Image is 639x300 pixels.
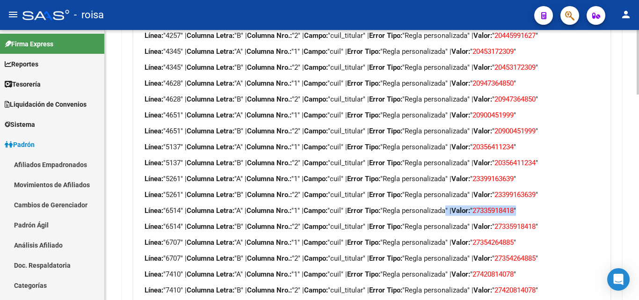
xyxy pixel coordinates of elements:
p: "4651" | "A" | "1" | "cuil" | "Regla personalizada" | " " [145,110,599,120]
p: "6514" | "A" | "1" | "cuil" | "Regla personalizada" | " " [145,205,599,216]
p: "7410" | "A" | "1" | "cuil" | "Regla personalizada" | " " [145,269,599,279]
span: Reportes [5,59,38,69]
strong: Valor: [473,31,492,40]
span: 20947364850 [472,79,514,88]
strong: Columna Nro.: [247,206,291,215]
span: 27335918418 [494,222,536,231]
p: "5137" | "A" | "1" | "cuil" | "Regla personalizada" | " " [145,142,599,152]
strong: Columna Letra: [187,143,234,151]
strong: Valor: [473,159,492,167]
strong: Error Tipo: [369,286,402,294]
strong: Campo: [304,79,327,88]
strong: Columna Letra: [187,111,234,119]
strong: Campo: [304,254,328,263]
span: 23399163639 [494,190,536,199]
strong: Columna Letra: [187,47,234,56]
span: 20453172309 [472,47,514,56]
p: "5137" | "B" | "2" | "cuil_titular" | "Regla personalizada" | " " [145,158,599,168]
p: "4628" | "B" | "2" | "cuil_titular" | "Regla personalizada" | " " [145,94,599,104]
p: "4628" | "A" | "1" | "cuil" | "Regla personalizada" | " " [145,78,599,88]
p: "4345" | "B" | "2" | "cuil_titular" | "Regla personalizada" | " " [145,62,599,73]
strong: Campo: [304,159,328,167]
span: 20356411234 [472,143,514,151]
div: Open Intercom Messenger [607,268,630,291]
p: "4345" | "A" | "1" | "cuil" | "Regla personalizada" | " " [145,46,599,57]
span: 20445991627 [494,31,536,40]
strong: Valor: [451,206,470,215]
strong: Campo: [304,175,327,183]
strong: Línea: [145,79,163,88]
strong: Columna Nro.: [247,254,292,263]
strong: Error Tipo: [369,254,402,263]
strong: Línea: [145,111,163,119]
strong: Valor: [473,95,492,103]
strong: Columna Nro.: [247,95,292,103]
strong: Error Tipo: [369,31,402,40]
strong: Línea: [145,127,163,135]
strong: Línea: [145,254,163,263]
span: 20947364850 [494,95,536,103]
strong: Línea: [145,222,163,231]
strong: Error Tipo: [347,79,380,88]
strong: Columna Nro.: [247,63,292,72]
strong: Línea: [145,31,163,40]
strong: Valor: [473,286,492,294]
strong: Error Tipo: [369,127,402,135]
strong: Campo: [304,111,327,119]
strong: Columna Letra: [187,127,234,135]
strong: Error Tipo: [369,222,402,231]
span: 20453172309 [494,63,536,72]
strong: Campo: [304,47,327,56]
span: 27354264885 [494,254,536,263]
strong: Columna Letra: [187,270,234,278]
strong: Valor: [451,175,470,183]
strong: Campo: [304,270,327,278]
strong: Columna Nro.: [247,143,291,151]
strong: Línea: [145,143,163,151]
strong: Error Tipo: [347,175,380,183]
strong: Columna Letra: [187,159,234,167]
p: "6707" | "B" | "2" | "cuil_titular" | "Regla personalizada" | " " [145,253,599,263]
span: 23399163639 [472,175,514,183]
strong: Columna Nro.: [247,159,292,167]
p: "4257" | "B" | "2" | "cuil_titular" | "Regla personalizada" | " " [145,30,599,41]
strong: Campo: [304,286,328,294]
span: Firma Express [5,39,53,49]
mat-icon: person [620,9,632,20]
strong: Línea: [145,286,163,294]
strong: Columna Letra: [187,95,234,103]
strong: Columna Nro.: [247,47,291,56]
strong: Línea: [145,270,163,278]
strong: Valor: [473,190,492,199]
strong: Error Tipo: [347,270,380,278]
strong: Columna Nro.: [247,31,292,40]
span: Tesorería [5,79,41,89]
span: 20356411234 [494,159,536,167]
mat-icon: menu [7,9,19,20]
strong: Columna Letra: [187,206,234,215]
strong: Campo: [304,143,327,151]
strong: Campo: [304,206,327,215]
strong: Campo: [304,95,328,103]
span: Liquidación de Convenios [5,99,87,110]
strong: Campo: [304,190,328,199]
strong: Columna Letra: [187,286,234,294]
strong: Columna Letra: [187,238,234,247]
span: Padrón [5,139,35,150]
strong: Columna Nro.: [247,190,292,199]
strong: Columna Letra: [187,31,234,40]
strong: Columna Letra: [187,175,234,183]
p: "5261" | "A" | "1" | "cuil" | "Regla personalizada" | " " [145,174,599,184]
strong: Campo: [304,127,328,135]
strong: Error Tipo: [369,190,402,199]
strong: Valor: [451,270,470,278]
strong: Error Tipo: [369,159,402,167]
strong: Columna Nro.: [247,111,291,119]
strong: Valor: [473,63,492,72]
strong: Línea: [145,190,163,199]
strong: Campo: [304,238,327,247]
strong: Columna Letra: [187,222,234,231]
span: - roisa [74,5,104,25]
strong: Error Tipo: [347,206,380,215]
strong: Columna Letra: [187,254,234,263]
